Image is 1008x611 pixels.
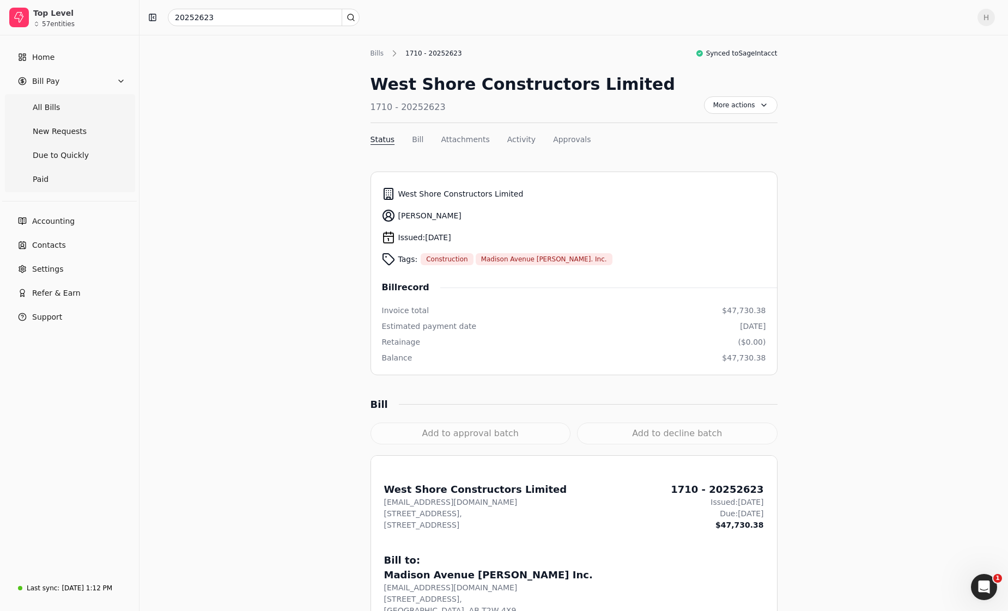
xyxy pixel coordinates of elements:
[168,9,360,26] input: Search
[481,254,607,264] span: Madison Avenue [PERSON_NAME]. Inc.
[412,134,423,145] button: Bill
[382,281,440,294] span: Bill record
[4,210,135,232] a: Accounting
[704,96,778,114] button: More actions
[400,48,467,58] div: 1710 - 20252623
[33,126,87,137] span: New Requests
[7,120,132,142] a: New Requests
[62,583,112,593] div: [DATE] 1:12 PM
[7,168,132,190] a: Paid
[371,72,675,96] div: West Shore Constructors Limited
[4,46,135,68] a: Home
[32,240,66,251] span: Contacts
[553,134,591,145] button: Approvals
[4,306,135,328] button: Support
[671,482,763,497] div: 1710 - 20252623
[33,150,89,161] span: Due to Quickly
[32,76,59,87] span: Bill Pay
[4,70,135,92] button: Bill Pay
[4,282,135,304] button: Refer & Earn
[384,520,567,531] div: [STREET_ADDRESS]
[384,553,764,567] div: Bill to:
[382,352,412,364] div: Balance
[971,574,997,600] iframe: Intercom live chat
[722,305,766,316] div: $47,730.38
[398,188,524,200] span: West Shore Constructors Limited
[382,305,429,316] div: Invoice total
[371,48,390,58] div: Bills
[738,337,766,348] div: ($0.00)
[4,578,135,598] a: Last sync:[DATE] 1:12 PM
[32,264,63,275] span: Settings
[371,101,675,114] div: 1710 - 20252623
[398,210,462,222] span: [PERSON_NAME]
[740,321,766,332] div: [DATE]
[7,96,132,118] a: All Bills
[671,508,763,520] div: Due: [DATE]
[27,583,59,593] div: Last sync:
[32,216,75,227] span: Accounting
[384,567,764,582] div: Madison Avenue [PERSON_NAME] Inc.
[977,9,995,26] button: H
[384,497,567,508] div: [EMAIL_ADDRESS][DOMAIN_NAME]
[671,520,763,531] div: $47,730.38
[33,102,60,113] span: All Bills
[32,311,62,323] span: Support
[371,397,399,412] div: Bill
[426,254,467,264] span: Construction
[384,594,764,605] div: [STREET_ADDRESS],
[4,234,135,256] a: Contacts
[384,582,764,594] div: [EMAIL_ADDRESS][DOMAIN_NAME]
[371,48,467,59] nav: Breadcrumb
[382,321,477,332] div: Estimated payment date
[384,508,567,520] div: [STREET_ADDRESS],
[441,134,489,145] button: Attachments
[671,497,763,508] div: Issued: [DATE]
[42,21,75,27] div: 57 entities
[722,352,766,364] div: $47,730.38
[4,258,135,280] a: Settings
[382,337,421,348] div: Retainage
[507,134,536,145] button: Activity
[33,8,130,19] div: Top Level
[32,288,81,299] span: Refer & Earn
[32,52,54,63] span: Home
[7,144,132,166] a: Due to Quickly
[384,482,567,497] div: West Shore Constructors Limited
[371,134,395,145] button: Status
[398,232,451,243] span: Issued: [DATE]
[33,174,48,185] span: Paid
[993,574,1002,583] span: 1
[706,48,778,58] span: Synced to SageIntacct
[398,254,418,265] span: Tags:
